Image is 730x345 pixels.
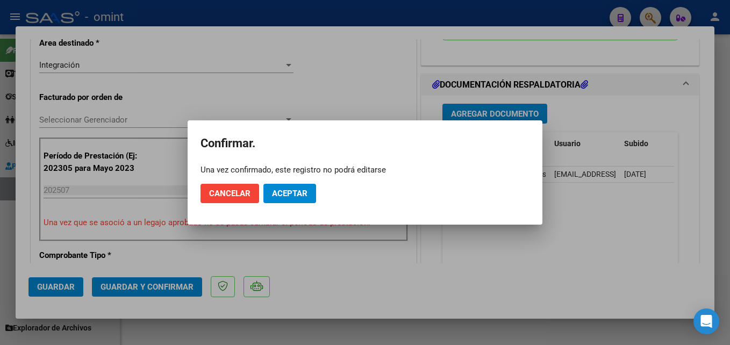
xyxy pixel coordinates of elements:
span: Cancelar [209,189,251,198]
h2: Confirmar. [201,133,529,154]
button: Aceptar [263,184,316,203]
div: Una vez confirmado, este registro no podrá editarse [201,164,529,175]
div: Open Intercom Messenger [693,308,719,334]
span: Aceptar [272,189,307,198]
button: Cancelar [201,184,259,203]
